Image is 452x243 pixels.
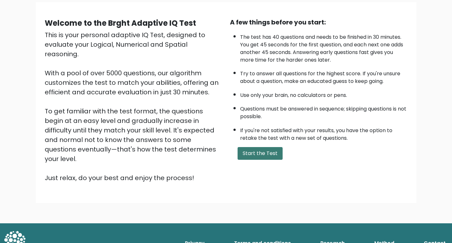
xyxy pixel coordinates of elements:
[240,67,408,85] li: Try to answer all questions for the highest score. If you're unsure about a question, make an edu...
[230,17,408,27] div: A few things before you start:
[45,30,222,183] div: This is your personal adaptive IQ Test, designed to evaluate your Logical, Numerical and Spatial ...
[240,102,408,120] li: Questions must be answered in sequence; skipping questions is not possible.
[240,124,408,142] li: If you're not satisfied with your results, you have the option to retake the test with a new set ...
[240,88,408,99] li: Use only your brain, no calculators or pens.
[45,18,196,28] b: Welcome to the Brght Adaptive IQ Test
[240,30,408,64] li: The test has 40 questions and needs to be finished in 30 minutes. You get 45 seconds for the firs...
[238,147,283,160] button: Start the Test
